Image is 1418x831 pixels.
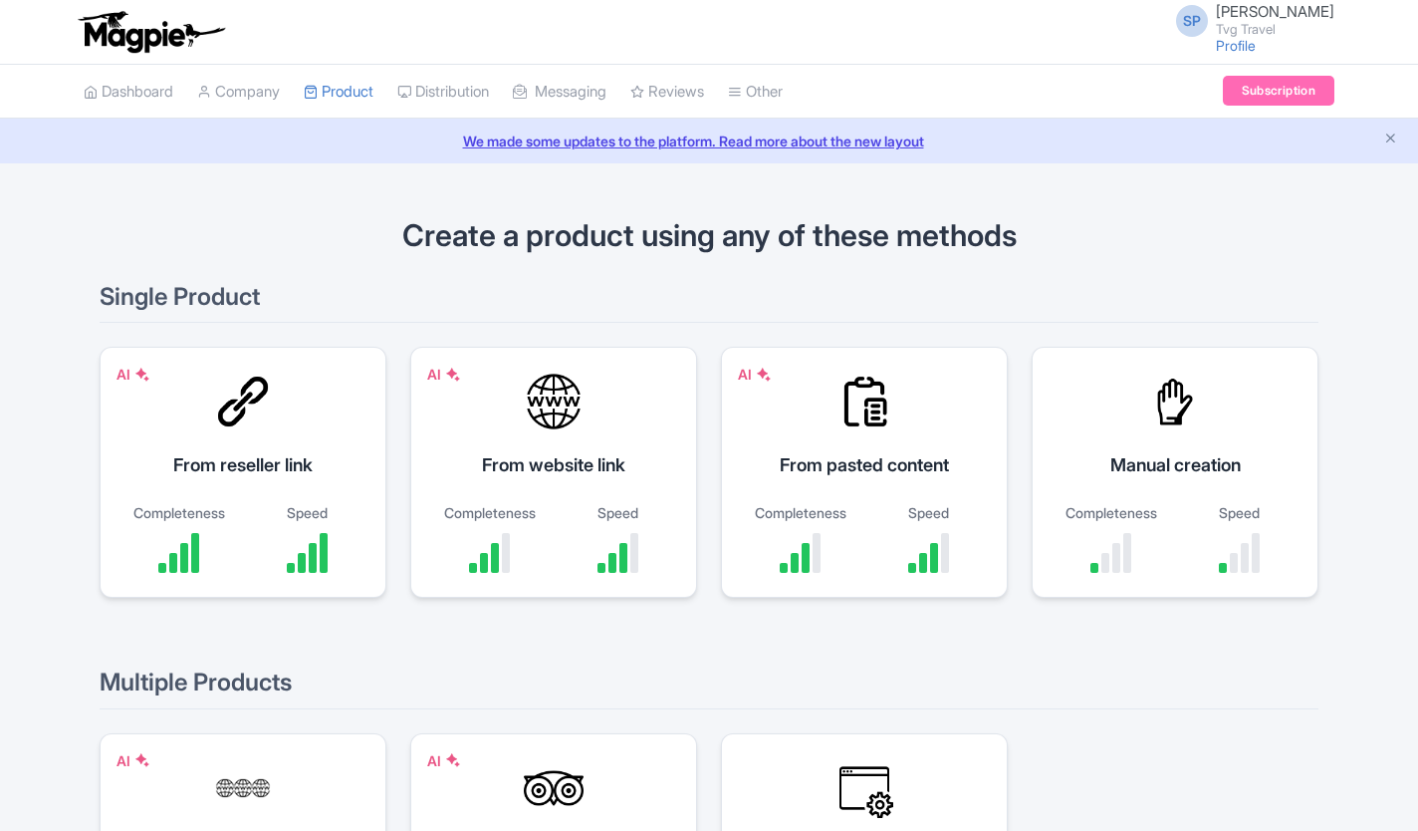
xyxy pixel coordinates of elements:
[564,502,672,523] div: Speed
[1216,37,1256,54] a: Profile
[738,364,772,385] div: AI
[134,367,150,383] img: AI Symbol
[746,451,983,478] div: From pasted content
[427,364,461,385] div: AI
[100,670,1318,708] h2: Multiple Products
[1032,347,1318,622] a: Manual creation Completeness Speed
[728,65,783,120] a: Other
[1057,451,1294,478] div: Manual creation
[12,131,1406,151] a: We made some updates to the platform. Read more about the new layout
[304,65,373,120] a: Product
[630,65,704,120] a: Reviews
[117,750,150,771] div: AI
[445,367,461,383] img: AI Symbol
[1216,2,1334,21] span: [PERSON_NAME]
[1185,502,1294,523] div: Speed
[435,451,672,478] div: From website link
[1057,502,1165,523] div: Completeness
[1216,23,1334,36] small: Tvg Travel
[197,65,280,120] a: Company
[253,502,361,523] div: Speed
[124,451,361,478] div: From reseller link
[100,219,1318,252] h1: Create a product using any of these methods
[1383,129,1398,151] button: Close announcement
[513,65,606,120] a: Messaging
[84,65,173,120] a: Dashboard
[134,752,150,768] img: AI Symbol
[117,364,150,385] div: AI
[100,284,1318,323] h2: Single Product
[1223,76,1334,106] a: Subscription
[756,367,772,383] img: AI Symbol
[124,502,233,523] div: Completeness
[74,10,228,54] img: logo-ab69f6fb50320c5b225c76a69d11143b.png
[435,502,544,523] div: Completeness
[874,502,983,523] div: Speed
[397,65,489,120] a: Distribution
[445,752,461,768] img: AI Symbol
[1176,5,1208,37] span: SP
[746,502,854,523] div: Completeness
[1164,4,1334,36] a: SP [PERSON_NAME] Tvg Travel
[427,750,461,771] div: AI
